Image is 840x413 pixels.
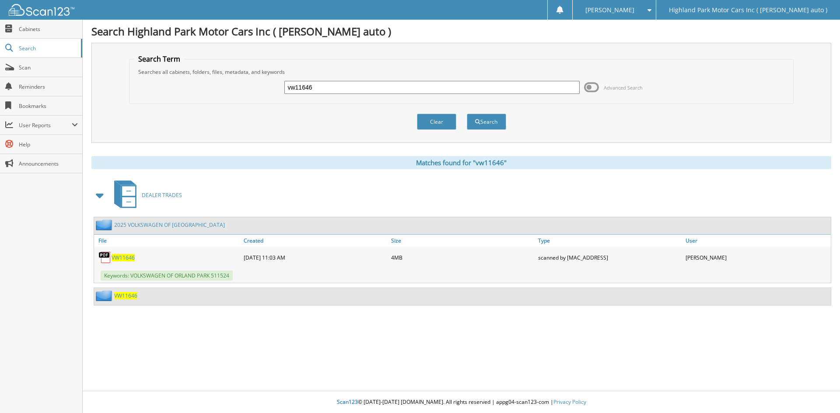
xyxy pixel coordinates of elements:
img: PDF.png [98,251,112,264]
div: Matches found for "vw11646" [91,156,831,169]
span: Advanced Search [604,84,643,91]
a: VW11646 [112,254,135,261]
h1: Search Highland Park Motor Cars Inc ( [PERSON_NAME] auto ) [91,24,831,38]
img: folder2.png [96,219,114,230]
a: Type [536,235,683,246]
span: Keywords: VOLKSWAGEN OF ORLAND PARK 511524 [101,271,233,281]
span: User Reports [19,121,72,129]
span: Scan [19,64,78,71]
div: 4MB [389,249,536,266]
div: Searches all cabinets, folders, files, metadata, and keywords [134,68,789,76]
a: User [683,235,831,246]
a: 2025 VOLKSWAGEN OF [GEOGRAPHIC_DATA] [114,221,225,229]
div: [DATE] 11:03 AM [241,249,389,266]
button: Search [467,114,506,130]
span: Announcements [19,160,78,167]
button: Clear [417,114,456,130]
a: Size [389,235,536,246]
div: scanned by [MAC_ADDRESS] [536,249,683,266]
span: Search [19,45,77,52]
span: Help [19,141,78,148]
a: File [94,235,241,246]
span: Bookmarks [19,102,78,110]
span: Reminders [19,83,78,90]
span: Highland Park Motor Cars Inc ( [PERSON_NAME] auto ) [669,7,827,13]
span: [PERSON_NAME] [585,7,634,13]
img: scan123-logo-white.svg [9,4,74,16]
iframe: Chat Widget [796,371,840,413]
div: © [DATE]-[DATE] [DOMAIN_NAME]. All rights reserved | appg04-scan123-com | [83,392,840,413]
a: DEALER TRADES [109,178,182,212]
span: DEALER TRADES [142,191,182,199]
span: Cabinets [19,25,78,33]
span: Scan123 [337,398,358,406]
a: Privacy Policy [553,398,586,406]
legend: Search Term [134,54,185,64]
a: VW11646 [114,292,137,299]
a: Created [241,235,389,246]
div: [PERSON_NAME] [683,249,831,266]
img: folder2.png [96,290,114,301]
